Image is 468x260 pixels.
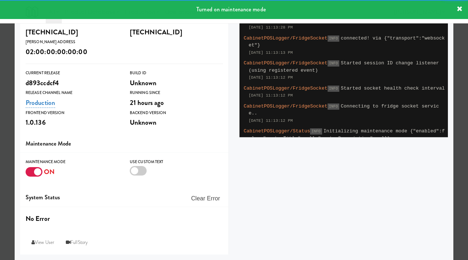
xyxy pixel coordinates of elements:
div: Use Custom Text [130,158,223,166]
span: Turned on maintenance mode [196,5,266,14]
div: 1.0.136 [26,116,119,129]
a: FullStory [60,236,94,249]
span: INFO [310,128,322,135]
a: Production [26,98,55,108]
div: No Error [26,212,223,225]
div: [TECHNICAL_ID] [130,26,223,38]
span: [DATE] 11:13:28 PM [249,25,293,30]
span: Started session ID change listener (using registered event) [249,60,439,73]
span: INFO [328,60,339,67]
span: System Status [26,193,60,201]
div: [TECHNICAL_ID] [26,26,119,38]
span: CabinetPOSLogger/FridgeSocket [244,35,328,41]
div: Unknown [130,116,223,129]
span: Connecting to fridge socket service.. [249,103,439,116]
div: Frontend Version [26,109,119,117]
div: [PERSON_NAME] Address [26,38,119,46]
span: [DATE] 11:13:12 PM [249,118,293,123]
div: d893ccdcf4 [26,77,119,89]
button: Clear Error [188,192,223,205]
span: ON [44,167,54,177]
div: Unknown [130,77,223,89]
span: CabinetPOSLogger/FridgeSocket [244,86,328,91]
div: Backend Version [130,109,223,117]
span: 21 hours ago [130,98,164,108]
span: connected! via {"transport":"websocket"} [249,35,445,48]
div: Current Release [26,69,119,77]
span: Started socket health check interval [341,86,445,91]
span: [DATE] 11:13:12 PM [249,75,293,80]
span: [DATE] 11:13:12 PM [249,93,293,98]
a: View User [26,236,60,249]
span: INFO [328,35,339,42]
div: 02:00:00:00:00:00 [26,46,119,58]
span: CabinetPOSLogger/FridgeSocket [244,60,328,66]
span: INFO [328,103,339,110]
span: Maintenance Mode [26,139,71,148]
span: Initializing maintenance mode {"enabled":false,"customTitle":null,"customDescription":null} [249,128,445,141]
div: Build Id [130,69,223,77]
span: CabinetPOSLogger/Status [244,128,310,134]
div: Release Channel Name [26,89,119,97]
div: Running Since [130,89,223,97]
span: INFO [328,86,339,92]
div: Maintenance Mode [26,158,119,166]
span: [DATE] 11:13:13 PM [249,50,293,55]
span: CabinetPOSLogger/FridgeSocket [244,103,328,109]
